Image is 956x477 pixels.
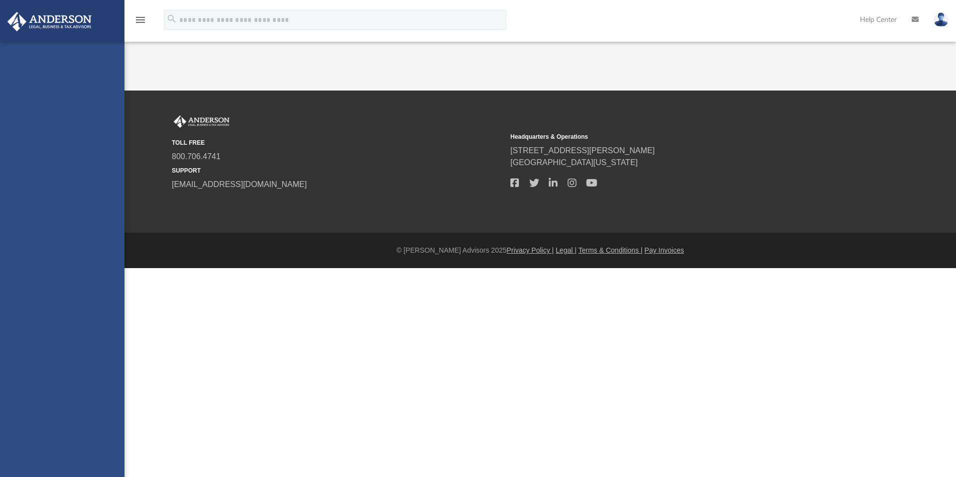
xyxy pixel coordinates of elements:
i: search [166,13,177,24]
a: Terms & Conditions | [579,246,643,254]
div: © [PERSON_NAME] Advisors 2025 [124,245,956,256]
img: Anderson Advisors Platinum Portal [172,115,232,128]
a: menu [134,19,146,26]
a: Privacy Policy | [507,246,554,254]
a: 800.706.4741 [172,152,221,161]
a: [STREET_ADDRESS][PERSON_NAME] [510,146,655,155]
small: Headquarters & Operations [510,132,842,141]
a: [GEOGRAPHIC_DATA][US_STATE] [510,158,638,167]
a: Pay Invoices [644,246,684,254]
i: menu [134,14,146,26]
img: Anderson Advisors Platinum Portal [4,12,95,31]
a: [EMAIL_ADDRESS][DOMAIN_NAME] [172,180,307,189]
small: TOLL FREE [172,138,503,147]
small: SUPPORT [172,166,503,175]
a: Legal | [556,246,577,254]
img: User Pic [934,12,949,27]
